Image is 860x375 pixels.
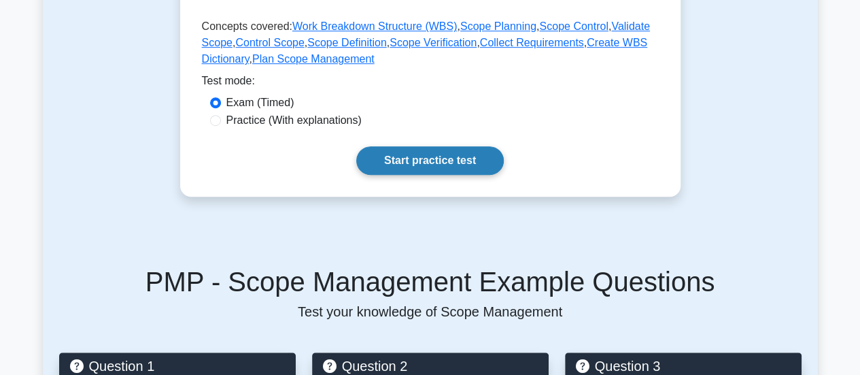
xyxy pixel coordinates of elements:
[323,358,538,374] h5: Question 2
[59,265,802,298] h5: PMP - Scope Management Example Questions
[390,37,477,48] a: Scope Verification
[226,112,362,129] label: Practice (With explanations)
[235,37,304,48] a: Control Scope
[202,18,659,73] p: Concepts covered: , , , , , , , , ,
[252,53,375,65] a: Plan Scope Management
[539,20,608,32] a: Scope Control
[202,73,659,95] div: Test mode:
[460,20,536,32] a: Scope Planning
[480,37,584,48] a: Collect Requirements
[307,37,387,48] a: Scope Definition
[356,146,504,175] a: Start practice test
[292,20,457,32] a: Work Breakdown Structure (WBS)
[59,304,802,320] p: Test your knowledge of Scope Management
[70,358,285,374] h5: Question 1
[226,95,294,111] label: Exam (Timed)
[576,358,791,374] h5: Question 3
